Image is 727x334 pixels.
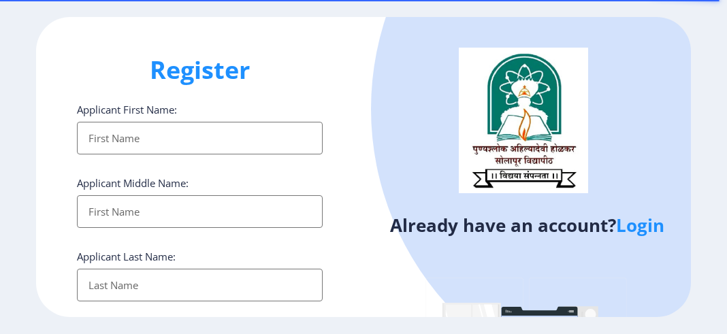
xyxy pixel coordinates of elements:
[374,214,681,236] h4: Already have an account?
[77,54,323,86] h1: Register
[616,213,664,237] a: Login
[77,269,323,301] input: Last Name
[77,195,323,228] input: First Name
[77,176,189,190] label: Applicant Middle Name:
[77,103,177,116] label: Applicant First Name:
[459,48,588,193] img: logo
[77,250,176,263] label: Applicant Last Name:
[77,122,323,154] input: First Name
